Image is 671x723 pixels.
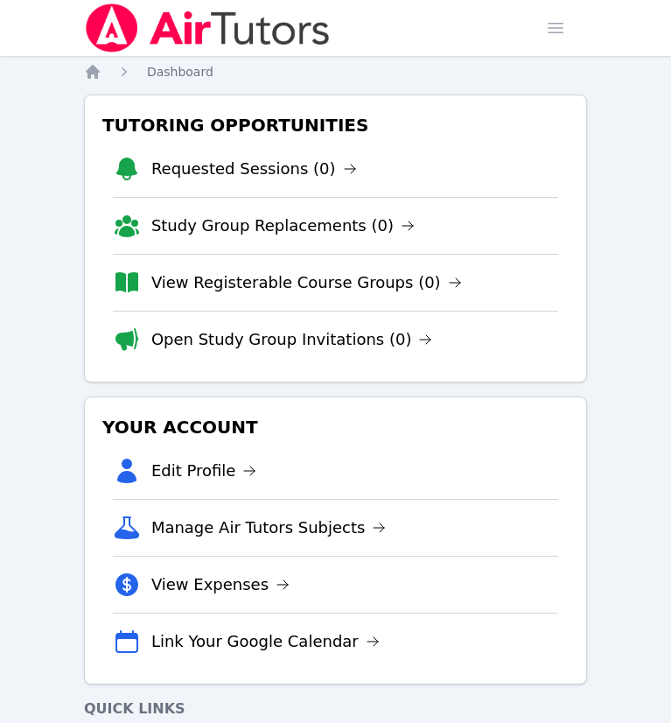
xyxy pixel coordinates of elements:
img: Air Tutors [84,4,332,53]
a: Edit Profile [151,459,257,483]
a: View Registerable Course Groups (0) [151,270,462,295]
a: Dashboard [147,63,213,81]
nav: Breadcrumb [84,63,587,81]
a: Open Study Group Invitations (0) [151,327,433,352]
h3: Tutoring Opportunities [99,109,572,141]
h4: Quick Links [84,698,587,719]
a: Manage Air Tutors Subjects [151,516,387,540]
a: Requested Sessions (0) [151,157,357,181]
h3: Your Account [99,411,572,443]
span: Dashboard [147,65,213,79]
a: View Expenses [151,572,290,597]
a: Link Your Google Calendar [151,629,380,654]
a: Study Group Replacements (0) [151,214,415,238]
